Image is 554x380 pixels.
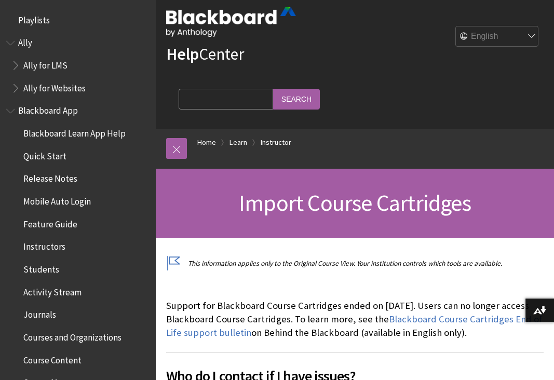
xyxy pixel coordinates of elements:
span: Blackboard App [18,102,78,116]
nav: Book outline for Playlists [6,11,150,29]
nav: Book outline for Anthology Ally Help [6,34,150,97]
a: Instructor [261,136,291,149]
span: Ally for Websites [23,79,86,93]
span: Ally for LMS [23,57,67,71]
img: Blackboard by Anthology [166,7,296,37]
span: Import Course Cartridges [239,188,471,217]
a: Home [197,136,216,149]
span: Playlists [18,11,50,25]
span: Journals [23,306,56,320]
span: Instructors [23,238,65,252]
span: Quick Start [23,147,66,161]
a: Learn [229,136,247,149]
a: HelpCenter [166,44,244,64]
span: Feature Guide [23,215,77,229]
p: Support for Blackboard Course Cartridges ended on [DATE]. Users can no longer access Blackboard C... [166,299,544,340]
span: Blackboard Learn App Help [23,125,126,139]
span: Mobile Auto Login [23,193,91,207]
strong: Help [166,44,199,64]
span: Students [23,261,59,275]
select: Site Language Selector [456,26,539,47]
input: Search [273,89,320,109]
p: This information applies only to the Original Course View. Your institution controls which tools ... [166,259,544,268]
span: Activity Stream [23,283,82,297]
span: Courses and Organizations [23,329,121,343]
span: Course Content [23,351,82,365]
span: Release Notes [23,170,77,184]
span: Ally [18,34,32,48]
a: Blackboard Course Cartridges End of Life support bulletin [166,313,543,339]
